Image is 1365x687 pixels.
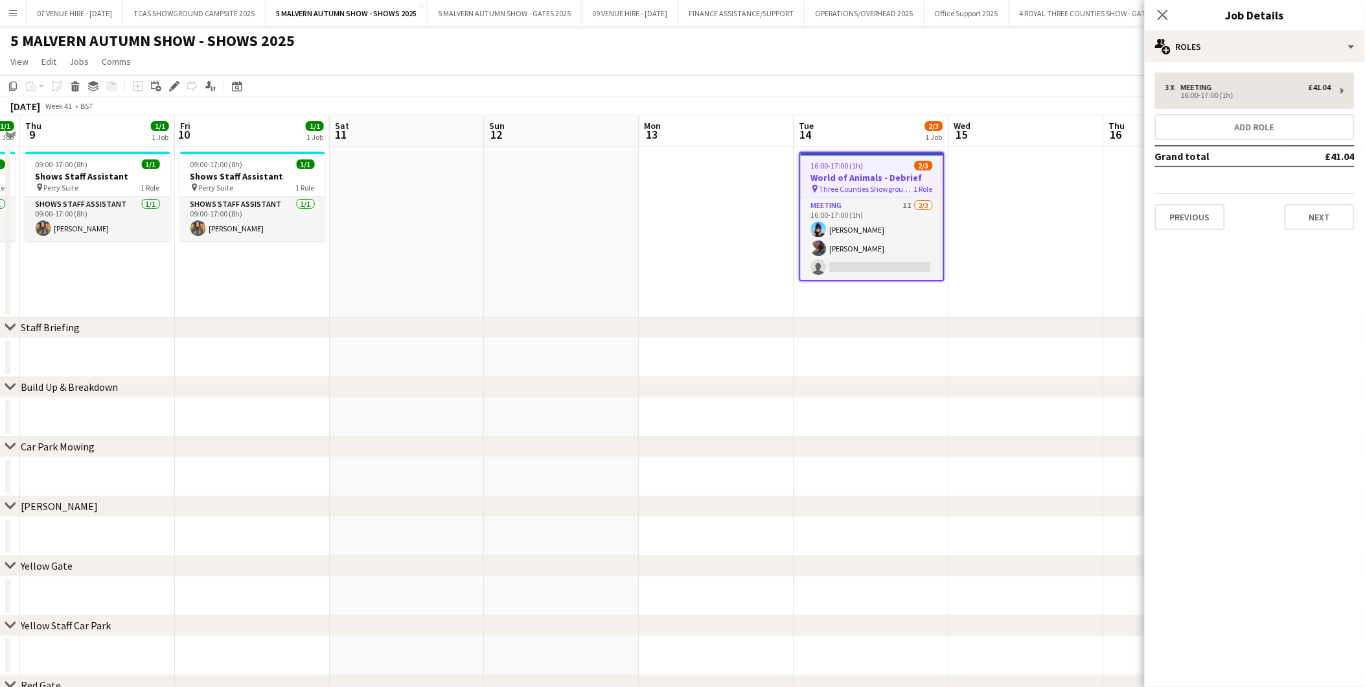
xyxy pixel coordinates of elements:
[21,380,118,393] div: Build Up & Breakdown
[25,170,170,182] h3: Shows Staff Assistant
[490,120,505,132] span: Sun
[1145,31,1365,62] div: Roles
[335,120,349,132] span: Sat
[1165,83,1181,92] div: 3 x
[924,1,1009,26] button: Office Support 2025
[297,159,315,169] span: 1/1
[1285,146,1355,167] td: £41.04
[643,127,661,142] span: 13
[25,120,41,132] span: Thu
[1165,92,1331,99] div: 16:00-17:00 (1h)
[27,1,123,26] button: 07 VENUE HIRE - [DATE]
[199,183,234,192] span: Perry Suite
[21,321,80,334] div: Staff Briefing
[914,184,933,194] span: 1 Role
[296,183,315,192] span: 1 Role
[428,1,582,26] button: 5 MALVERN AUTUMN SHOW - GATES 2025
[64,53,94,70] a: Jobs
[10,31,295,51] h1: 5 MALVERN AUTUMN SHOW - SHOWS 2025
[805,1,924,26] button: OPERATIONS/OVERHEAD 2025
[180,197,325,241] app-card-role: Shows Staff Assistant1/109:00-17:00 (8h)[PERSON_NAME]
[306,132,323,142] div: 1 Job
[36,53,62,70] a: Edit
[178,127,190,142] span: 10
[582,1,678,26] button: 09 VENUE HIRE - [DATE]
[21,619,111,632] div: Yellow Staff Car Park
[43,101,75,111] span: Week 41
[266,1,428,26] button: 5 MALVERN AUTUMN SHOW - SHOWS 2025
[25,152,170,241] app-job-card: 09:00-17:00 (8h)1/1Shows Staff Assistant Perry Suite1 RoleShows Staff Assistant1/109:00-17:00 (8h...
[97,53,136,70] a: Comms
[1309,83,1331,92] div: £41.04
[180,170,325,182] h3: Shows Staff Assistant
[488,127,505,142] span: 12
[1155,204,1225,230] button: Previous
[10,56,29,67] span: View
[799,120,814,132] span: Tue
[10,100,40,113] div: [DATE]
[797,127,814,142] span: 14
[102,56,131,67] span: Comms
[1155,146,1285,167] td: Grand total
[190,159,243,169] span: 09:00-17:00 (8h)
[952,127,971,142] span: 15
[41,56,56,67] span: Edit
[5,53,34,70] a: View
[152,132,168,142] div: 1 Job
[21,500,98,513] div: [PERSON_NAME]
[954,120,971,132] span: Wed
[80,101,93,111] div: BST
[123,1,266,26] button: TCAS SHOWGROUND CAMPSITE 2025
[1285,204,1355,230] button: Next
[1181,83,1217,92] div: Meeting
[44,183,79,192] span: Perry Suite
[925,121,943,131] span: 2/3
[21,440,95,453] div: Car Park Mowing
[69,56,89,67] span: Jobs
[801,198,943,280] app-card-role: Meeting1I2/316:00-17:00 (1h)[PERSON_NAME][PERSON_NAME]
[151,121,169,131] span: 1/1
[1145,6,1365,23] h3: Job Details
[645,120,661,132] span: Mon
[1109,120,1125,132] span: Thu
[915,161,933,170] span: 2/3
[811,161,864,170] span: 16:00-17:00 (1h)
[306,121,324,131] span: 1/1
[801,172,943,183] h3: World of Animals - Debrief
[25,197,170,241] app-card-role: Shows Staff Assistant1/109:00-17:00 (8h)[PERSON_NAME]
[180,120,190,132] span: Fri
[23,127,41,142] span: 9
[21,559,73,572] div: Yellow Gate
[1009,1,1182,26] button: 4 ROYAL THREE COUNTIES SHOW - GATES 2025
[142,159,160,169] span: 1/1
[799,152,945,281] app-job-card: 16:00-17:00 (1h)2/3World of Animals - Debrief Three Counties Showground - [GEOGRAPHIC_DATA]1 Role...
[1155,114,1355,140] button: Add role
[820,184,914,194] span: Three Counties Showground - [GEOGRAPHIC_DATA]
[333,127,349,142] span: 11
[678,1,805,26] button: FINANCE ASSISTANCE/SUPPORT
[180,152,325,241] app-job-card: 09:00-17:00 (8h)1/1Shows Staff Assistant Perry Suite1 RoleShows Staff Assistant1/109:00-17:00 (8h...
[36,159,88,169] span: 09:00-17:00 (8h)
[1107,127,1125,142] span: 16
[926,132,943,142] div: 1 Job
[141,183,160,192] span: 1 Role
